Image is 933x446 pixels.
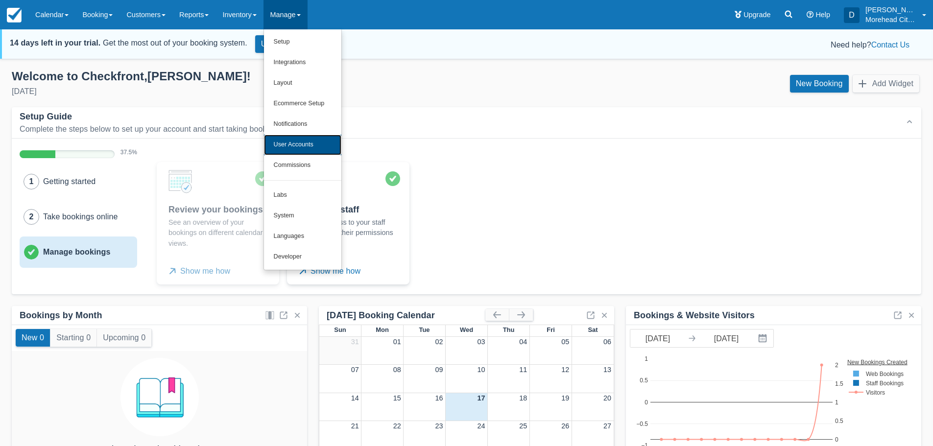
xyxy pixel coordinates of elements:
a: 03 [477,338,485,346]
div: 37.5 % [120,146,137,160]
div: Need help? [344,39,909,51]
a: 27 [603,422,611,430]
button: Manage bookings [20,236,137,268]
a: 12 [561,366,569,374]
div: 2 [24,209,39,225]
a: User Accounts [264,135,341,155]
span: Mon [376,326,389,333]
div: D [844,7,860,23]
a: 05 [561,338,569,346]
div: Bookings by Month [20,310,102,321]
a: 19 [561,394,569,402]
a: Languages [264,226,341,247]
button: Contact Us [871,39,909,51]
a: Labs [264,185,341,206]
a: 11 [519,366,527,374]
div: Add your staff [299,204,398,215]
span: Tue [419,326,430,333]
ul: Manage [263,29,342,270]
button: New 0 [16,329,50,347]
a: Commissions [264,155,341,176]
span: Sun [334,326,346,333]
a: 23 [435,422,443,430]
a: 02 [435,338,443,346]
a: 13 [603,366,611,374]
a: Notifications [264,114,341,135]
a: 06 [603,338,611,346]
input: End Date [699,329,754,347]
button: Upcoming 0 [97,329,151,347]
div: Complete the steps below to set up your account and start taking bookings. [20,124,384,134]
input: Start Date [630,329,685,347]
p: [PERSON_NAME] [865,5,916,15]
div: Welcome to Checkfront , [PERSON_NAME] ! [12,69,459,84]
a: 17 [477,394,485,402]
a: 15 [393,394,401,402]
a: Developer [264,247,341,267]
a: Ecommerce Setup [264,94,341,114]
div: [DATE] [12,86,459,97]
a: Integrations [264,52,341,73]
button: Add Widget [853,75,919,93]
a: 18 [519,394,527,402]
button: Show me how [299,262,364,280]
a: 10 [477,366,485,374]
div: Bookings & Website Visitors [634,310,755,321]
button: 1Getting started [20,166,137,197]
div: [DATE] Booking Calendar [327,310,485,321]
a: 21 [351,422,359,430]
a: 31 [351,338,359,346]
strong: 14 days left in your trial. [10,39,100,47]
p: Provide access to your staff and manage their permissions [299,217,398,238]
a: 09 [435,366,443,374]
span: Sat [588,326,598,333]
a: System [264,206,341,226]
a: 07 [351,366,359,374]
a: 14 [351,394,359,402]
span: Show me how [297,262,360,280]
a: Add your staffProvide access to your staff and manage their permissions [287,162,409,243]
span: Fri [547,326,555,333]
span: Upgrade [743,11,770,19]
span: Thu [503,326,515,333]
button: Interact with the calendar and add the check-in date for your trip. [754,329,773,347]
a: New Booking [790,75,849,93]
p: Morehead City Destination Boat Club Carolina's [865,15,916,24]
div: Get the most out of your booking system. [10,37,247,49]
span: Help [815,11,830,19]
text: New Bookings Created [847,359,908,366]
a: 20 [603,394,611,402]
div: Setup Guide [20,111,72,122]
a: Layout [264,73,341,94]
a: 26 [561,422,569,430]
a: Upgrade Account [255,35,328,53]
a: 25 [519,422,527,430]
img: checkfront-main-nav-mini-logo.png [7,8,22,23]
span: Wed [460,326,473,333]
button: 2Take bookings online [20,201,137,233]
a: 22 [393,422,401,430]
a: 08 [393,366,401,374]
a: 16 [435,394,443,402]
button: Starting 0 [50,329,96,347]
img: booking.png [120,358,199,436]
div: 1 [24,174,39,189]
i: Help [807,11,813,18]
a: 24 [477,422,485,430]
a: 04 [519,338,527,346]
a: Setup [264,32,341,52]
a: 01 [393,338,401,346]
